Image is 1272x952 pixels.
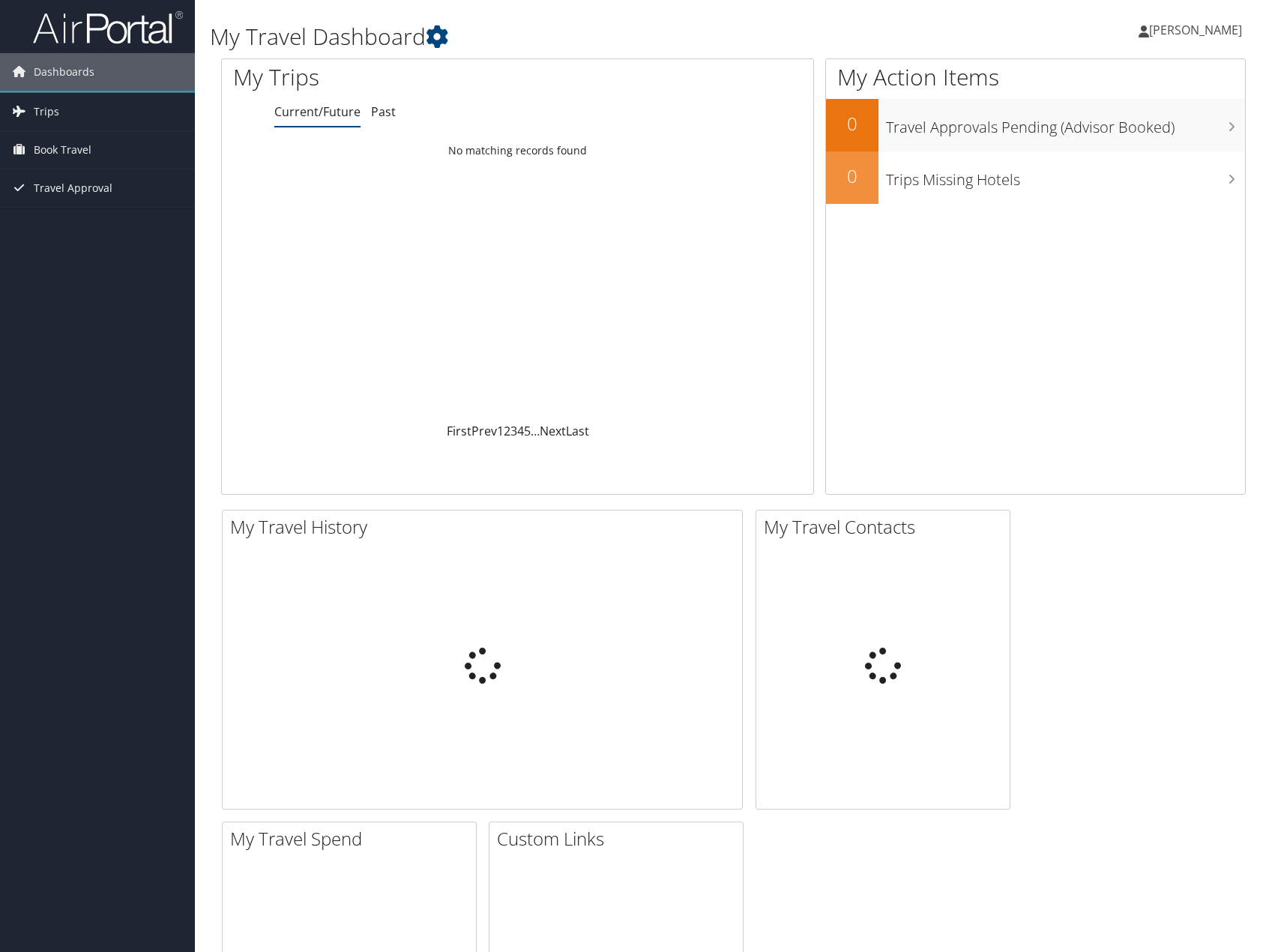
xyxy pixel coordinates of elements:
[531,423,540,439] span: …
[886,162,1245,190] h3: Trips Missing Hotels
[1139,7,1257,52] a: [PERSON_NAME]
[471,423,497,439] a: Prev
[764,514,1010,540] h2: My Travel Contacts
[504,423,510,439] a: 2
[34,93,59,130] span: Trips
[497,826,743,852] h2: Custom Links
[447,423,471,439] a: First
[210,21,908,52] h1: My Travel Dashboard
[222,137,813,164] td: No matching records found
[540,423,566,439] a: Next
[34,53,94,91] span: Dashboards
[524,423,531,439] a: 5
[33,10,183,45] img: airportal-logo.png
[886,109,1245,138] h3: Travel Approvals Pending (Advisor Booked)
[826,163,878,189] h2: 0
[230,514,742,540] h2: My Travel History
[34,169,112,207] span: Travel Approval
[34,131,91,169] span: Book Travel
[230,826,476,852] h2: My Travel Spend
[517,423,524,439] a: 4
[826,151,1245,204] a: 0Trips Missing Hotels
[274,103,361,120] a: Current/Future
[371,103,396,120] a: Past
[826,99,1245,151] a: 0Travel Approvals Pending (Advisor Booked)
[826,61,1245,93] h1: My Action Items
[510,423,517,439] a: 3
[497,423,504,439] a: 1
[566,423,589,439] a: Last
[233,61,555,93] h1: My Trips
[1149,22,1242,38] span: [PERSON_NAME]
[826,111,878,136] h2: 0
